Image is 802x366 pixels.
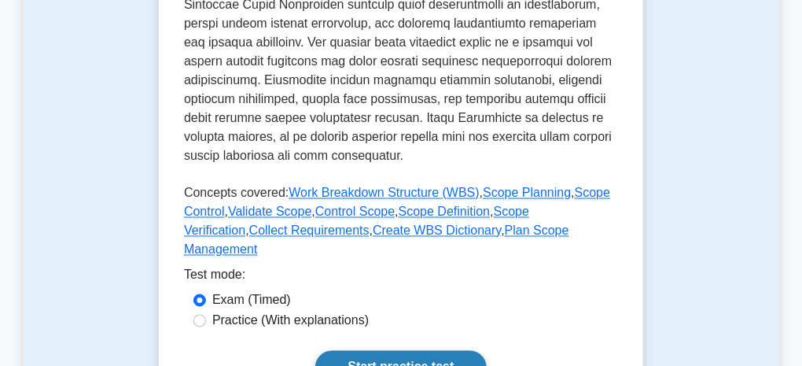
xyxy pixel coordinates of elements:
a: Control Scope [315,205,395,219]
a: Scope Control [184,187,610,219]
a: Scope Definition [399,205,491,219]
a: Plan Scope Management [184,224,569,257]
a: Scope Verification [184,205,529,238]
a: Validate Scope [228,205,311,219]
a: Create WBS Dictionary [373,224,501,238]
a: Scope Planning [483,187,571,200]
p: Concepts covered: , , , , , , , , , [184,184,618,266]
label: Practice (With explanations) [212,312,369,331]
label: Exam (Timed) [212,291,291,310]
div: Test mode: [184,266,618,291]
a: Collect Requirements [249,224,370,238]
a: Work Breakdown Structure (WBS) [289,187,479,200]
